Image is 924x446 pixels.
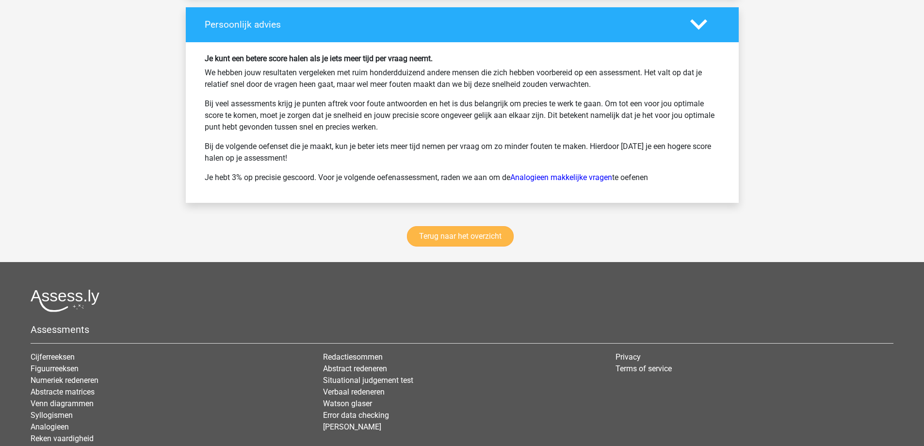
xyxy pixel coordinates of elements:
[31,352,75,362] a: Cijferreeksen
[31,289,99,312] img: Assessly logo
[323,364,387,373] a: Abstract redeneren
[205,98,720,133] p: Bij veel assessments krijg je punten aftrek voor foute antwoorden en het is dus belangrijk om pre...
[205,19,676,30] h4: Persoonlijk advies
[205,141,720,164] p: Bij de volgende oefenset die je maakt, kun je beter iets meer tijd nemen per vraag om zo minder f...
[205,67,720,90] p: We hebben jouw resultaten vergeleken met ruim honderdduizend andere mensen die zich hebben voorbe...
[616,352,641,362] a: Privacy
[510,173,612,182] a: Analogieen makkelijke vragen
[31,399,94,408] a: Venn diagrammen
[31,434,94,443] a: Reken vaardigheid
[323,387,385,396] a: Verbaal redeneren
[323,422,381,431] a: [PERSON_NAME]
[31,422,69,431] a: Analogieen
[323,352,383,362] a: Redactiesommen
[323,376,413,385] a: Situational judgement test
[205,54,720,63] h6: Je kunt een betere score halen als je iets meer tijd per vraag neemt.
[31,324,893,335] h5: Assessments
[31,387,95,396] a: Abstracte matrices
[205,172,720,183] p: Je hebt 3% op precisie gescoord. Voor je volgende oefenassessment, raden we aan om de te oefenen
[31,376,98,385] a: Numeriek redeneren
[323,399,372,408] a: Watson glaser
[616,364,672,373] a: Terms of service
[31,364,79,373] a: Figuurreeksen
[407,226,514,247] a: Terug naar het overzicht
[31,411,73,420] a: Syllogismen
[323,411,389,420] a: Error data checking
